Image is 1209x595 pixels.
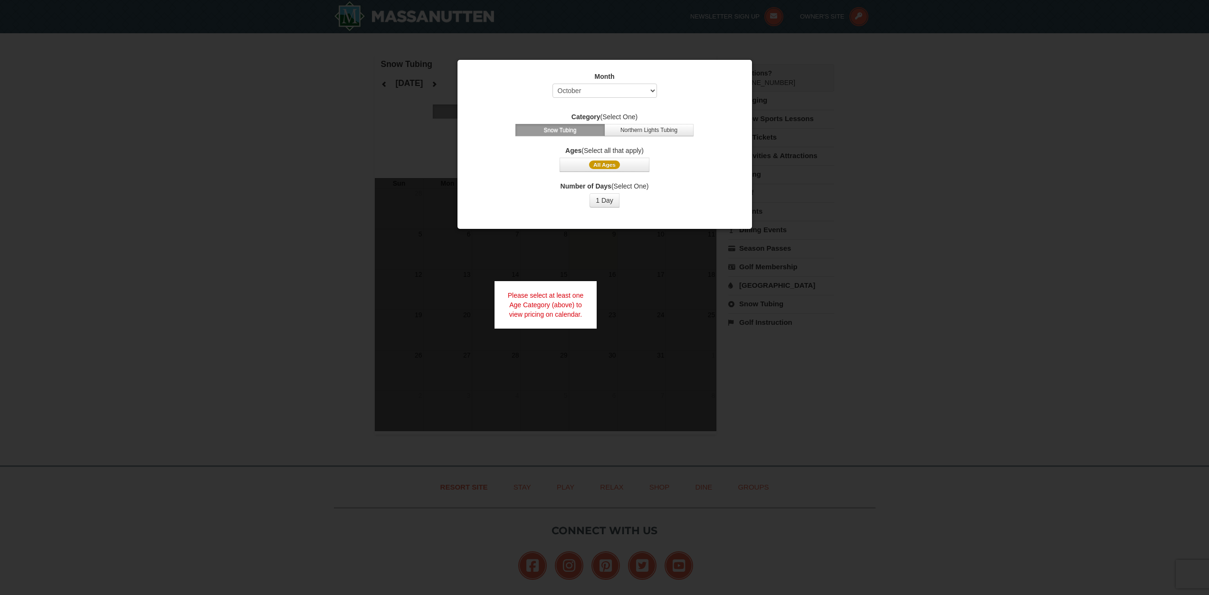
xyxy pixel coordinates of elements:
[604,124,694,136] button: Northern Lights Tubing
[469,112,740,122] label: (Select One)
[590,193,619,208] button: 1 Day
[495,281,597,329] div: Please select at least one Age Category (above) to view pricing on calendar.
[565,147,581,154] strong: Ages
[469,181,740,191] label: (Select One)
[561,182,611,190] strong: Number of Days
[589,161,620,169] span: All Ages
[469,146,740,155] label: (Select all that apply)
[595,73,615,80] strong: Month
[560,158,649,172] button: All Ages
[515,124,605,136] button: Snow Tubing
[571,113,600,121] strong: Category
